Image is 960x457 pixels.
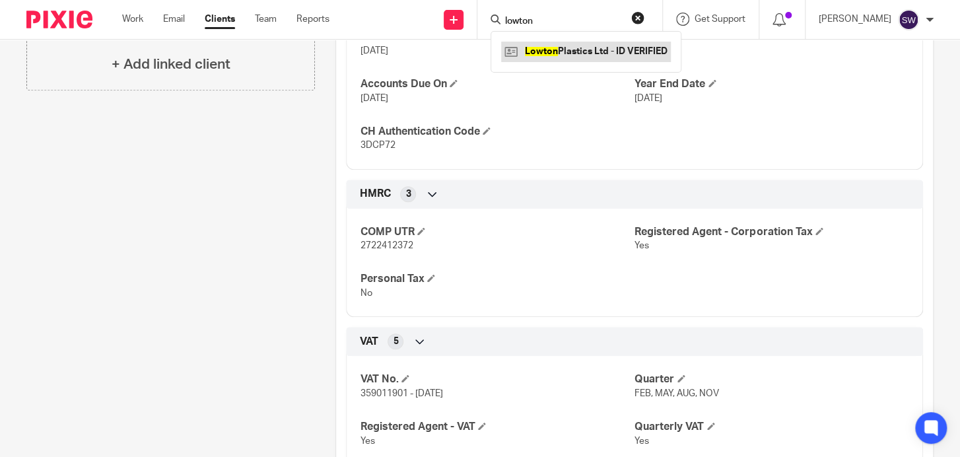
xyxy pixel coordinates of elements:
[360,141,395,150] span: 3DCP72
[634,77,909,91] h4: Year End Date
[360,420,634,434] h4: Registered Agent - VAT
[255,13,277,26] a: Team
[360,372,634,386] h4: VAT No.
[205,13,235,26] a: Clients
[360,125,634,139] h4: CH Authentication Code
[163,13,185,26] a: Email
[122,13,143,26] a: Work
[504,16,623,28] input: Search
[360,94,388,103] span: [DATE]
[634,225,909,239] h4: Registered Agent - Corporation Tax
[405,188,411,201] span: 3
[898,9,919,30] img: svg%3E
[360,389,442,398] span: 359011901 - [DATE]
[26,11,92,28] img: Pixie
[634,389,719,398] span: FEB, MAY, AUG, NOV
[695,15,745,24] span: Get Support
[634,420,909,434] h4: Quarterly VAT
[359,187,390,201] span: HMRC
[634,241,649,250] span: Yes
[360,77,634,91] h4: Accounts Due On
[360,289,372,298] span: No
[819,13,891,26] p: [PERSON_NAME]
[360,241,413,250] span: 2722412372
[359,335,378,349] span: VAT
[360,437,374,446] span: Yes
[360,225,634,239] h4: COMP UTR
[631,11,644,24] button: Clear
[360,46,388,55] span: [DATE]
[634,372,909,386] h4: Quarter
[634,94,662,103] span: [DATE]
[393,335,398,348] span: 5
[296,13,329,26] a: Reports
[360,272,634,286] h4: Personal Tax
[634,437,649,446] span: Yes
[112,54,230,75] h4: + Add linked client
